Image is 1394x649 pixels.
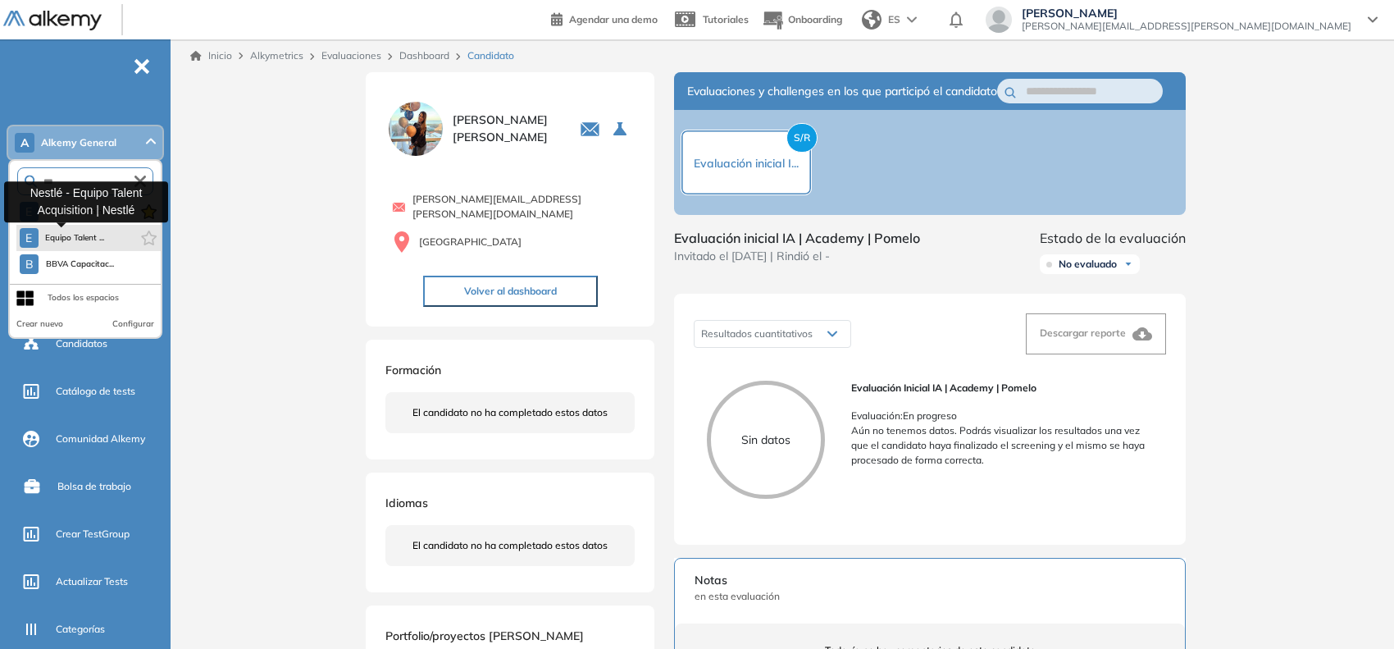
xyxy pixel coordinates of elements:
[851,409,1153,423] p: Evaluación : En progreso
[25,258,34,271] span: B
[45,258,114,271] span: BBVA Capacitac...
[711,432,821,449] p: Sin datos
[1059,258,1117,271] span: No evaluado
[1040,228,1186,248] span: Estado de la evaluación
[694,156,799,171] span: Evaluación inicial I...
[569,13,658,25] span: Agendar una demo
[788,13,842,25] span: Onboarding
[687,83,997,100] span: Evaluaciones y challenges en los que participó el candidato
[56,336,107,351] span: Candidatos
[56,432,145,446] span: Comunidad Alkemy
[190,48,232,63] a: Inicio
[385,628,584,643] span: Portfolio/proyectos [PERSON_NAME]
[762,2,842,38] button: Onboarding
[695,572,1165,589] span: Notas
[56,574,128,589] span: Actualizar Tests
[57,479,131,494] span: Bolsa de trabajo
[786,123,818,153] span: S/R
[419,235,522,249] span: [GEOGRAPHIC_DATA]
[467,48,514,63] span: Candidato
[1123,259,1133,269] img: Ícono de flecha
[851,423,1153,468] p: Aún no tenemos datos. Podrás visualizar los resultados una vez que el candidato haya finalizado e...
[701,327,813,340] span: Resultados cuantitativos
[674,248,920,265] span: Invitado el [DATE] | Rindió el -
[551,8,658,28] a: Agendar una demo
[321,49,381,62] a: Evaluaciones
[412,405,608,420] span: El candidato no ha completado estos datos
[56,527,130,542] span: Crear TestGroup
[4,181,168,222] div: Nestlé - Equipo Talent Acquisition | Nestlé
[1022,7,1351,20] span: [PERSON_NAME]
[1040,327,1126,339] span: Descargar reporte
[25,231,32,245] span: E
[412,192,635,222] span: [PERSON_NAME][EMAIL_ADDRESS][PERSON_NAME][DOMAIN_NAME]
[907,16,917,23] img: arrow
[453,112,560,146] span: [PERSON_NAME] [PERSON_NAME]
[41,136,116,149] span: Alkemy General
[56,384,135,399] span: Catálogo de tests
[56,622,105,637] span: Categorías
[862,10,881,30] img: world
[1022,20,1351,33] span: [PERSON_NAME][EMAIL_ADDRESS][PERSON_NAME][DOMAIN_NAME]
[20,136,29,149] span: A
[385,496,428,510] span: Idiomas
[45,231,105,245] span: Equipo Talent ...
[1026,313,1166,354] button: Descargar reporte
[48,291,119,304] div: Todos los espacios
[16,318,63,331] button: Crear nuevo
[695,589,1165,604] span: en esta evaluación
[674,228,920,248] span: Evaluación inicial IA | Academy | Pomelo
[250,49,303,62] span: Alkymetrics
[423,276,598,307] button: Volver al dashboard
[385,363,441,377] span: Formación
[3,11,102,31] img: Logo
[112,318,154,331] button: Configurar
[888,12,900,27] span: ES
[399,49,449,62] a: Dashboard
[703,13,749,25] span: Tutoriales
[851,381,1153,395] span: Evaluación inicial IA | Academy | Pomelo
[412,538,608,553] span: El candidato no ha completado estos datos
[385,98,446,159] img: PROFILE_MENU_LOGO_USER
